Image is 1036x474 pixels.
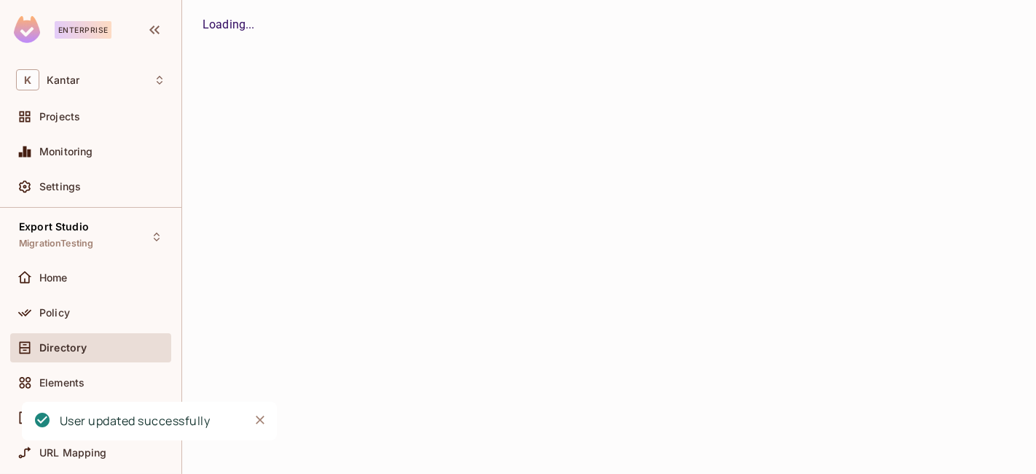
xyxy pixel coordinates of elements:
[203,16,1016,34] div: Loading...
[55,21,111,39] div: Enterprise
[39,342,87,354] span: Directory
[47,74,79,86] span: Workspace: Kantar
[60,412,211,430] div: User updated successfully
[39,146,93,158] span: Monitoring
[39,272,68,284] span: Home
[19,238,93,249] span: MigrationTesting
[39,377,85,389] span: Elements
[249,409,271,431] button: Close
[19,221,89,233] span: Export Studio
[39,181,81,193] span: Settings
[14,16,40,43] img: SReyMgAAAABJRU5ErkJggg==
[39,111,80,123] span: Projects
[16,69,39,90] span: K
[39,307,70,319] span: Policy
